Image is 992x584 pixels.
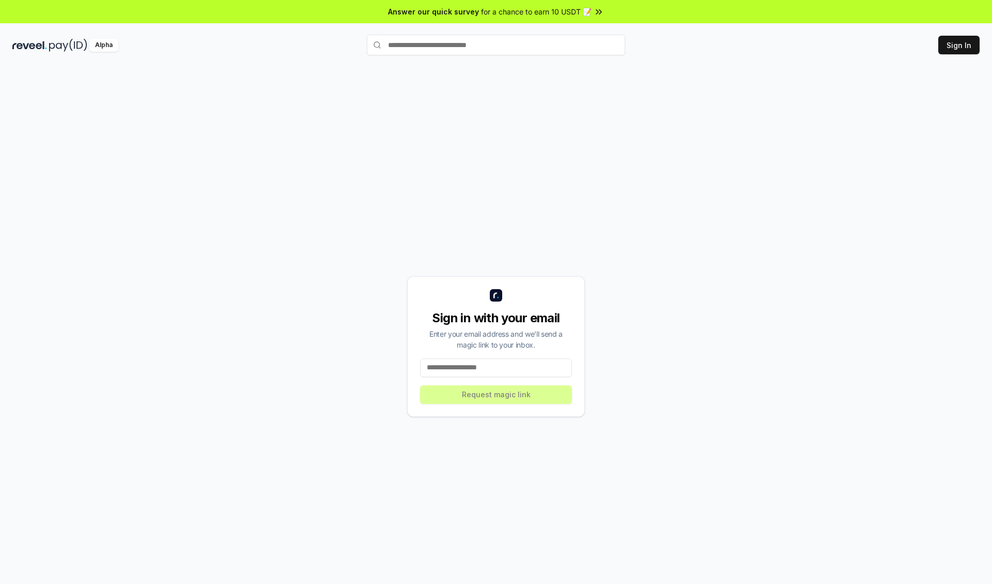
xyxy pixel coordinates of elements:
img: reveel_dark [12,39,47,52]
div: Alpha [89,39,118,52]
span: Answer our quick survey [388,6,479,17]
img: pay_id [49,39,87,52]
span: for a chance to earn 10 USDT 📝 [481,6,592,17]
button: Sign In [938,36,980,54]
img: logo_small [490,289,502,302]
div: Enter your email address and we’ll send a magic link to your inbox. [420,328,572,350]
div: Sign in with your email [420,310,572,326]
